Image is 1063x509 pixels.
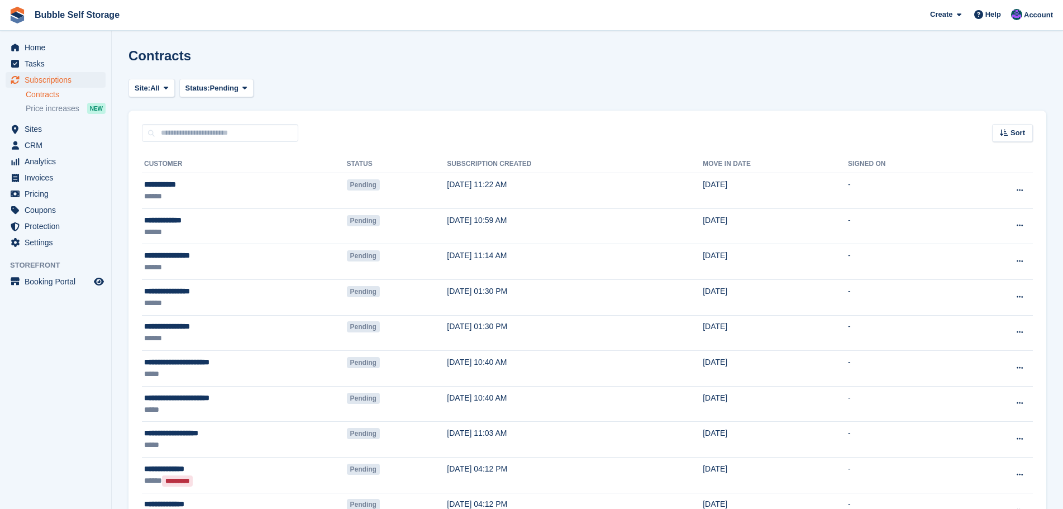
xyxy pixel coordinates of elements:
td: - [848,279,962,315]
th: Subscription created [447,155,703,173]
span: Pending [347,357,380,368]
span: Pending [347,179,380,191]
span: Coupons [25,202,92,218]
span: Settings [25,235,92,250]
td: - [848,422,962,458]
span: Site: [135,83,150,94]
div: NEW [87,103,106,114]
td: [DATE] 10:40 AM [447,351,703,387]
td: [DATE] 01:30 PM [447,279,703,315]
button: Status: Pending [179,79,254,97]
span: Sites [25,121,92,137]
td: [DATE] [703,457,848,493]
span: Create [930,9,952,20]
span: Pricing [25,186,92,202]
a: menu [6,121,106,137]
td: [DATE] 11:03 AM [447,422,703,458]
td: [DATE] 11:22 AM [447,173,703,209]
span: Booking Portal [25,274,92,289]
td: [DATE] 11:14 AM [447,244,703,280]
td: [DATE] [703,208,848,244]
span: Pending [347,286,380,297]
span: Pending [347,428,380,439]
a: menu [6,56,106,72]
a: Bubble Self Storage [30,6,124,24]
a: Contracts [26,89,106,100]
img: Stuart Jackson [1011,9,1022,20]
a: menu [6,40,106,55]
td: [DATE] 10:40 AM [447,386,703,422]
button: Site: All [128,79,175,97]
span: Storefront [10,260,111,271]
a: menu [6,72,106,88]
span: Tasks [25,56,92,72]
h1: Contracts [128,48,191,63]
span: CRM [25,137,92,153]
th: Signed on [848,155,962,173]
span: Pending [347,464,380,475]
td: [DATE] [703,315,848,351]
span: Status: [185,83,210,94]
th: Customer [142,155,347,173]
a: menu [6,202,106,218]
th: Move in date [703,155,848,173]
a: menu [6,154,106,169]
span: Sort [1010,127,1025,139]
span: Pending [347,215,380,226]
td: [DATE] [703,279,848,315]
span: Account [1024,9,1053,21]
td: - [848,351,962,387]
span: Help [985,9,1001,20]
td: - [848,208,962,244]
span: Pending [347,250,380,261]
td: - [848,457,962,493]
span: Pending [347,321,380,332]
span: All [150,83,160,94]
th: Status [347,155,447,173]
span: Invoices [25,170,92,185]
td: [DATE] [703,173,848,209]
a: menu [6,218,106,234]
a: Price increases NEW [26,102,106,115]
td: - [848,386,962,422]
td: - [848,315,962,351]
span: Price increases [26,103,79,114]
td: - [848,173,962,209]
span: Analytics [25,154,92,169]
img: stora-icon-8386f47178a22dfd0bd8f6a31ec36ba5ce8667c1dd55bd0f319d3a0aa187defe.svg [9,7,26,23]
span: Home [25,40,92,55]
td: - [848,244,962,280]
td: [DATE] 04:12 PM [447,457,703,493]
td: [DATE] [703,386,848,422]
a: menu [6,170,106,185]
td: [DATE] [703,351,848,387]
td: [DATE] 01:30 PM [447,315,703,351]
a: menu [6,274,106,289]
a: menu [6,235,106,250]
span: Protection [25,218,92,234]
a: menu [6,137,106,153]
span: Subscriptions [25,72,92,88]
a: Preview store [92,275,106,288]
span: Pending [210,83,239,94]
span: Pending [347,393,380,404]
td: [DATE] 10:59 AM [447,208,703,244]
td: [DATE] [703,422,848,458]
td: [DATE] [703,244,848,280]
a: menu [6,186,106,202]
